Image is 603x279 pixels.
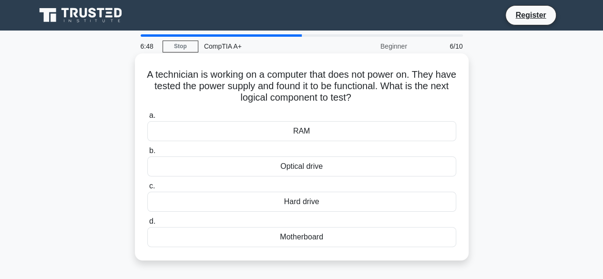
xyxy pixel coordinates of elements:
span: c. [149,182,155,190]
div: Optical drive [147,156,456,176]
div: 6/10 [413,37,469,56]
span: d. [149,217,155,225]
div: Motherboard [147,227,456,247]
span: a. [149,111,155,119]
span: b. [149,146,155,155]
div: CompTIA A+ [198,37,329,56]
div: Beginner [329,37,413,56]
a: Stop [163,41,198,52]
h5: A technician is working on a computer that does not power on. They have tested the power supply a... [146,69,457,104]
div: Hard drive [147,192,456,212]
a: Register [510,9,552,21]
div: RAM [147,121,456,141]
div: 6:48 [135,37,163,56]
